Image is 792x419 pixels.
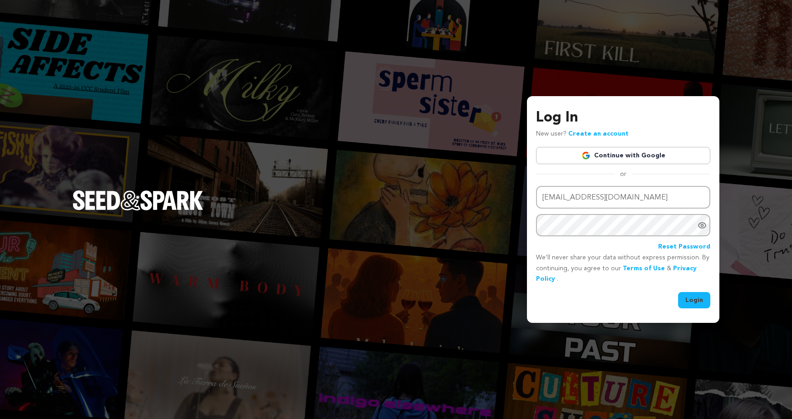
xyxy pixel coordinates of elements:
a: Show password as plain text. Warning: this will display your password on the screen. [698,221,707,230]
a: Reset Password [658,242,710,253]
h3: Log In [536,107,710,129]
span: or [615,170,632,179]
a: Continue with Google [536,147,710,164]
button: Login [678,292,710,308]
p: We’ll never share your data without express permission. By continuing, you agree to our & . [536,253,710,285]
a: Seed&Spark Homepage [73,190,203,229]
img: Google logo [581,151,590,160]
p: New user? [536,129,629,140]
a: Create an account [568,131,629,137]
input: Email address [536,186,710,209]
img: Seed&Spark Logo [73,190,203,210]
a: Terms of Use [623,265,665,272]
